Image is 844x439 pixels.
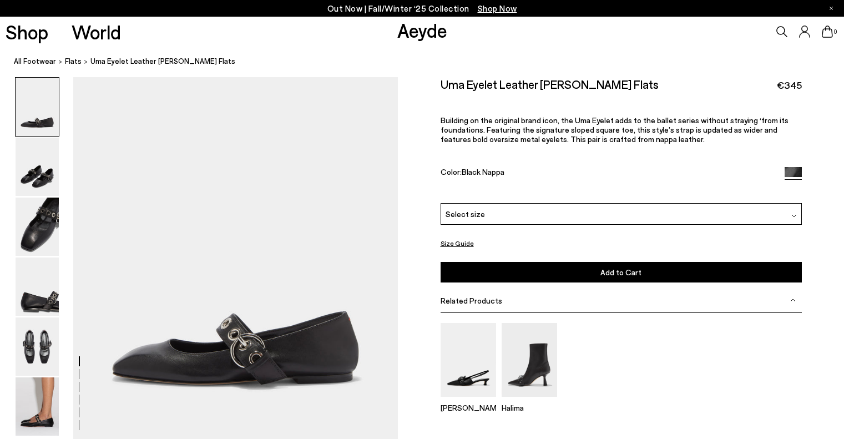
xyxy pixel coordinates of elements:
p: Building on the original brand icon, the Uma Eyelet adds to the ballet series without straying ‘f... [441,115,802,144]
span: Navigate to /collections/new-in [478,3,517,13]
span: Add to Cart [600,268,641,277]
button: Size Guide [441,236,474,250]
img: svg%3E [790,297,796,303]
a: Davina Eyelet Slingback Pumps [PERSON_NAME] [441,389,496,412]
span: Related Products [441,296,502,305]
img: Uma Eyelet Leather Mary-Janes Flats - Image 3 [16,198,59,256]
div: Color: [441,167,773,180]
img: Halima Eyelet Pointed Boots [502,323,557,397]
img: Uma Eyelet Leather Mary-Janes Flats - Image 4 [16,258,59,316]
a: 0 [822,26,833,38]
a: Shop [6,22,48,42]
img: Uma Eyelet Leather Mary-Janes Flats - Image 5 [16,317,59,376]
span: flats [65,57,82,65]
nav: breadcrumb [14,47,844,77]
span: Uma Eyelet Leather [PERSON_NAME] Flats [90,55,235,67]
span: Select size [446,208,485,220]
span: Black Nappa [462,167,504,176]
img: Uma Eyelet Leather Mary-Janes Flats - Image 2 [16,138,59,196]
p: Halima [502,403,557,412]
p: Out Now | Fall/Winter ‘25 Collection [327,2,517,16]
button: Add to Cart [441,262,802,282]
img: Uma Eyelet Leather Mary-Janes Flats - Image 6 [16,377,59,436]
a: World [72,22,121,42]
img: Davina Eyelet Slingback Pumps [441,323,496,397]
a: flats [65,55,82,67]
img: svg%3E [791,213,797,219]
img: Uma Eyelet Leather Mary-Janes Flats - Image 1 [16,78,59,136]
span: 0 [833,29,838,35]
p: [PERSON_NAME] [441,403,496,412]
h2: Uma Eyelet Leather [PERSON_NAME] Flats [441,77,659,91]
a: All Footwear [14,55,56,67]
span: €345 [777,78,802,92]
a: Aeyde [397,18,447,42]
a: Halima Eyelet Pointed Boots Halima [502,389,557,412]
